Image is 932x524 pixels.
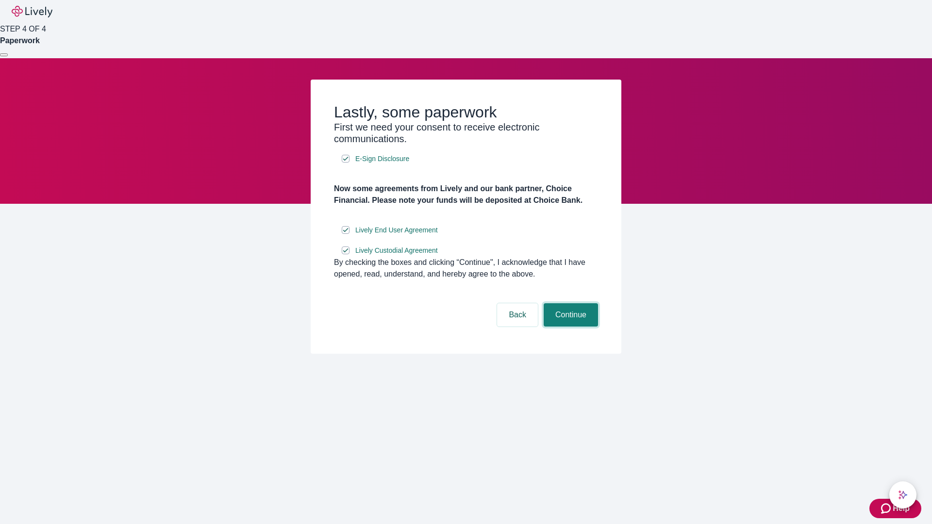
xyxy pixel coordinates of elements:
[893,503,910,514] span: Help
[355,154,409,164] span: E-Sign Disclosure
[353,224,440,236] a: e-sign disclosure document
[898,490,908,500] svg: Lively AI Assistant
[355,246,438,256] span: Lively Custodial Agreement
[889,481,916,508] button: chat
[497,303,538,327] button: Back
[544,303,598,327] button: Continue
[12,6,52,17] img: Lively
[334,103,598,121] h2: Lastly, some paperwork
[334,257,598,280] div: By checking the boxes and clicking “Continue", I acknowledge that I have opened, read, understand...
[869,499,921,518] button: Zendesk support iconHelp
[353,245,440,257] a: e-sign disclosure document
[334,183,598,206] h4: Now some agreements from Lively and our bank partner, Choice Financial. Please note your funds wi...
[881,503,893,514] svg: Zendesk support icon
[334,121,598,145] h3: First we need your consent to receive electronic communications.
[353,153,411,165] a: e-sign disclosure document
[355,225,438,235] span: Lively End User Agreement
